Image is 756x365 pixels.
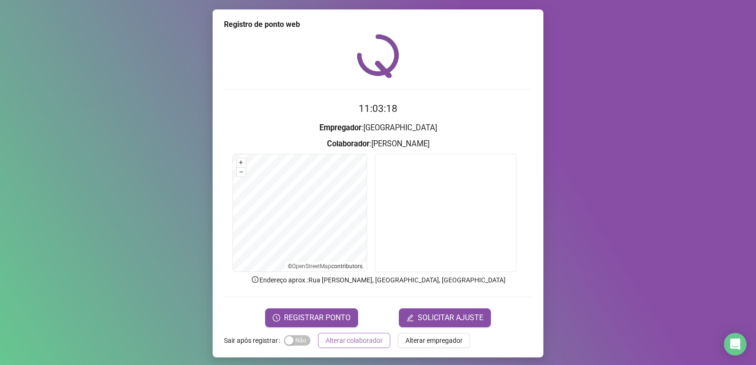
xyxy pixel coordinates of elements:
[224,138,532,150] h3: : [PERSON_NAME]
[224,333,284,348] label: Sair após registrar
[265,308,358,327] button: REGISTRAR PONTO
[724,333,747,356] div: Open Intercom Messenger
[251,275,259,284] span: info-circle
[406,314,414,322] span: edit
[237,168,246,177] button: –
[284,312,351,323] span: REGISTRAR PONTO
[359,103,397,114] time: 11:03:18
[319,123,361,132] strong: Empregador
[327,139,369,148] strong: Colaborador
[418,312,483,323] span: SOLICITAR AJUSTE
[273,314,280,322] span: clock-circle
[357,34,399,78] img: QRPoint
[292,263,331,270] a: OpenStreetMap
[318,333,390,348] button: Alterar colaborador
[224,122,532,134] h3: : [GEOGRAPHIC_DATA]
[326,335,383,346] span: Alterar colaborador
[224,19,532,30] div: Registro de ponto web
[288,263,364,270] li: © contributors.
[237,158,246,167] button: +
[405,335,463,346] span: Alterar empregador
[399,308,491,327] button: editSOLICITAR AJUSTE
[398,333,470,348] button: Alterar empregador
[224,275,532,285] p: Endereço aprox. : Rua [PERSON_NAME], [GEOGRAPHIC_DATA], [GEOGRAPHIC_DATA]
